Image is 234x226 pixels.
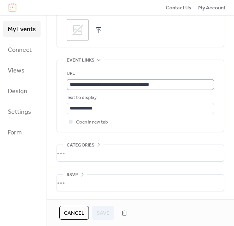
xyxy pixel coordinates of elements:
img: logo [9,3,16,12]
button: Cancel [59,206,89,220]
span: RSVP [67,171,78,179]
span: My Account [198,4,225,12]
span: Contact Us [166,4,191,12]
span: Event links [67,56,94,64]
div: ; [67,19,89,41]
span: Design [8,85,27,97]
a: Views [3,62,41,79]
a: My Events [3,21,41,37]
span: Views [8,65,25,77]
span: Cancel [64,209,84,217]
span: Settings [8,106,31,118]
span: My Events [8,23,36,35]
span: Categories [67,141,94,149]
div: ••• [57,175,224,191]
span: Connect [8,44,32,56]
span: Form [8,127,22,139]
a: Contact Us [166,4,191,11]
a: Design [3,83,41,99]
a: Settings [3,103,41,120]
a: Form [3,124,41,141]
div: Text to display [67,94,213,102]
a: Connect [3,41,41,58]
div: ••• [57,145,224,161]
a: My Account [198,4,225,11]
div: URL [67,70,213,78]
span: Open in new tab [76,118,108,126]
